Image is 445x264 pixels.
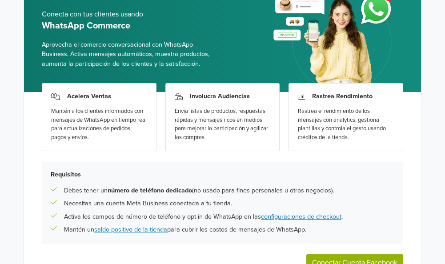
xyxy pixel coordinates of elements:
h3: Involucra Audiencias [190,92,250,100]
a: configuraciones de checkout [261,213,341,220]
b: número de teléfono dedicado [108,187,192,194]
h5: Requisitos [51,171,394,178]
h3: Rastrea Rendimiento [312,92,373,100]
span: Aprovecha el comercio conversacional con WhatsApp Business. Activa mensajes automáticos, muestra ... [42,40,216,69]
p: Mantén un para cubrir los costos de mensajes de WhatsApp. [64,225,306,235]
h5: WhatsApp Commerce [42,20,216,31]
p: Necesitas una cuenta Meta Business conectada a tu tienda. [64,199,232,208]
div: Rastrea el rendimiento de los mensajes con analytics, gestiona plantillas y controla el gasto usa... [298,107,394,142]
h5: Conecta con tus clientes usando [42,10,216,19]
p: Activa los campos de número de teléfono y opt-in de WhatsApp en las . [64,212,343,222]
p: Debes tener un (no usado para fines personales u otros negocios). [64,186,334,196]
h3: Acelera Ventas [67,92,111,100]
div: Mantén a los clientes informados con mensajes de WhatsApp en tiempo real para actualizaciones de ... [51,107,147,142]
a: saldo positivo de la tienda [94,226,167,233]
div: Envía listas de productos, respuestas rápidas y mensajes ricos en medios para mejorar la particip... [175,107,271,142]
